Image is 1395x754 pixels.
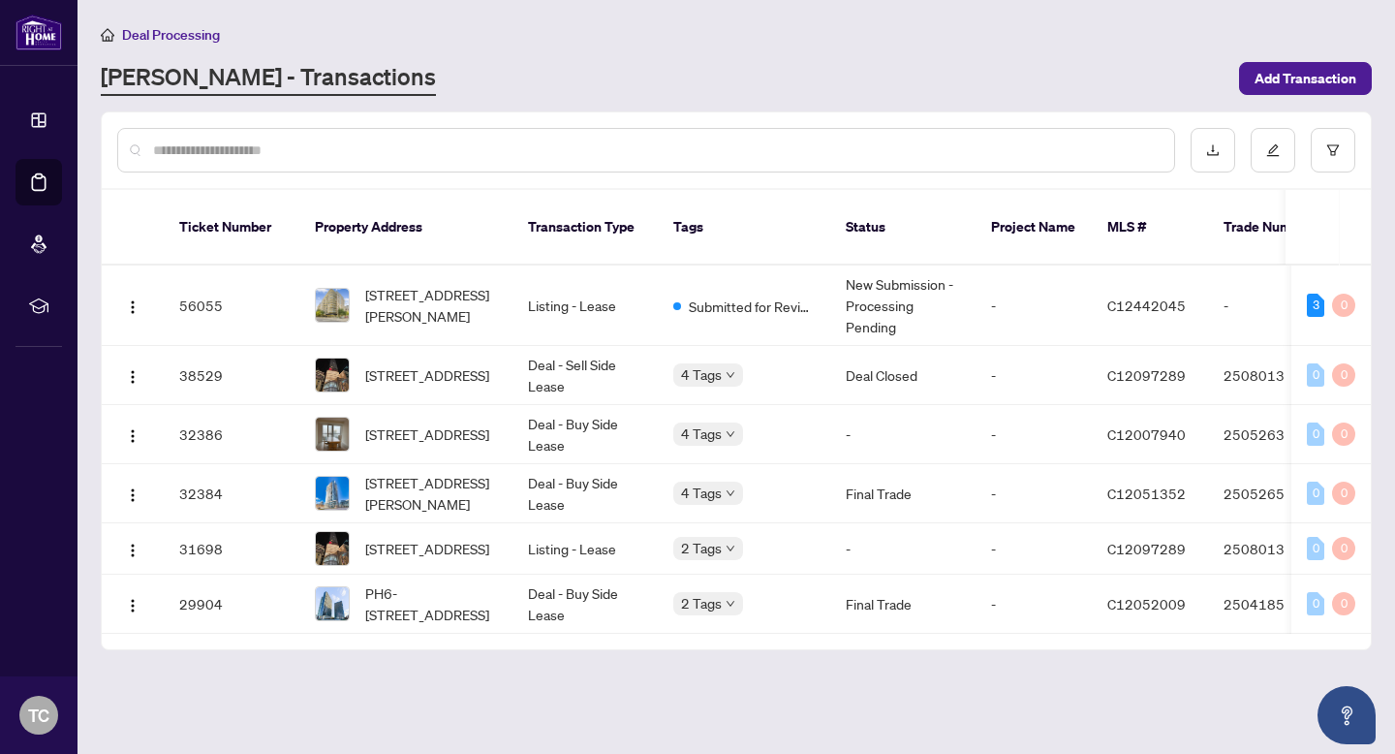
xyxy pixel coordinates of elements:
[164,190,299,266] th: Ticket Number
[125,428,140,444] img: Logo
[512,405,658,464] td: Deal - Buy Side Lease
[117,533,148,564] button: Logo
[316,418,349,451] img: thumbnail-img
[1307,423,1324,446] div: 0
[365,284,497,327] span: [STREET_ADDRESS][PERSON_NAME]
[101,28,114,42] span: home
[512,266,658,346] td: Listing - Lease
[125,598,140,613] img: Logo
[1317,686,1376,744] button: Open asap
[316,477,349,510] img: thumbnail-img
[976,523,1092,575] td: -
[1191,128,1235,173] button: download
[1208,464,1344,523] td: 2505265
[726,599,735,609] span: down
[830,575,976,634] td: Final Trade
[976,464,1092,523] td: -
[164,575,299,634] td: 29904
[1332,423,1355,446] div: 0
[122,26,220,44] span: Deal Processing
[830,523,976,575] td: -
[164,464,299,523] td: 32384
[1206,143,1220,157] span: download
[1208,575,1344,634] td: 2504185
[976,405,1092,464] td: -
[117,360,148,391] button: Logo
[512,346,658,405] td: Deal - Sell Side Lease
[117,290,148,321] button: Logo
[681,592,722,614] span: 2 Tags
[726,429,735,439] span: down
[117,588,148,619] button: Logo
[830,464,976,523] td: Final Trade
[1208,405,1344,464] td: 2505263
[1208,523,1344,575] td: 2508013
[164,346,299,405] td: 38529
[164,523,299,575] td: 31698
[1307,592,1324,615] div: 0
[1251,128,1295,173] button: edit
[726,544,735,553] span: down
[365,472,497,515] span: [STREET_ADDRESS][PERSON_NAME]
[1208,346,1344,405] td: 2508013
[125,369,140,385] img: Logo
[1332,592,1355,615] div: 0
[512,190,658,266] th: Transaction Type
[830,266,976,346] td: New Submission - Processing Pending
[365,582,497,625] span: PH6-[STREET_ADDRESS]
[1332,363,1355,387] div: 0
[1307,482,1324,505] div: 0
[15,15,62,50] img: logo
[1208,190,1344,266] th: Trade Number
[1307,294,1324,317] div: 3
[1107,595,1186,613] span: C12052009
[1107,540,1186,557] span: C12097289
[1307,363,1324,387] div: 0
[117,419,148,450] button: Logo
[365,364,489,386] span: [STREET_ADDRESS]
[1107,485,1186,502] span: C12051352
[681,482,722,504] span: 4 Tags
[101,61,436,96] a: [PERSON_NAME] - Transactions
[512,464,658,523] td: Deal - Buy Side Lease
[1311,128,1355,173] button: filter
[1332,537,1355,560] div: 0
[1107,366,1186,384] span: C12097289
[976,266,1092,346] td: -
[1326,143,1340,157] span: filter
[830,346,976,405] td: Deal Closed
[976,346,1092,405] td: -
[299,190,512,266] th: Property Address
[316,587,349,620] img: thumbnail-img
[316,532,349,565] img: thumbnail-img
[164,266,299,346] td: 56055
[726,370,735,380] span: down
[365,424,489,445] span: [STREET_ADDRESS]
[830,190,976,266] th: Status
[681,423,722,445] span: 4 Tags
[316,359,349,392] img: thumbnail-img
[512,523,658,575] td: Listing - Lease
[316,289,349,322] img: thumbnail-img
[976,575,1092,634] td: -
[512,575,658,634] td: Deal - Buy Side Lease
[726,488,735,498] span: down
[125,487,140,503] img: Logo
[976,190,1092,266] th: Project Name
[1208,266,1344,346] td: -
[1107,425,1186,443] span: C12007940
[1307,537,1324,560] div: 0
[1332,482,1355,505] div: 0
[1239,62,1372,95] button: Add Transaction
[681,537,722,559] span: 2 Tags
[1092,190,1208,266] th: MLS #
[681,363,722,386] span: 4 Tags
[830,405,976,464] td: -
[125,543,140,558] img: Logo
[164,405,299,464] td: 32386
[658,190,830,266] th: Tags
[28,702,49,729] span: TC
[689,296,815,317] span: Submitted for Review
[1107,297,1186,314] span: C12442045
[125,299,140,315] img: Logo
